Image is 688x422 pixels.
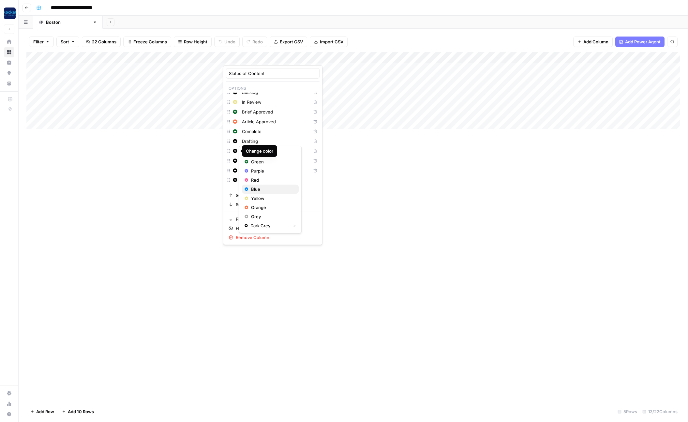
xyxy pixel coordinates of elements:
span: Yellow [251,195,293,202]
span: Dark Grey [250,222,288,229]
span: Orange [251,204,293,211]
span: Red [251,177,293,183]
p: Select Color [242,149,299,157]
span: Blue [251,186,293,192]
span: Purple [251,168,293,174]
span: Green [251,158,293,165]
span: Grey [251,213,293,220]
